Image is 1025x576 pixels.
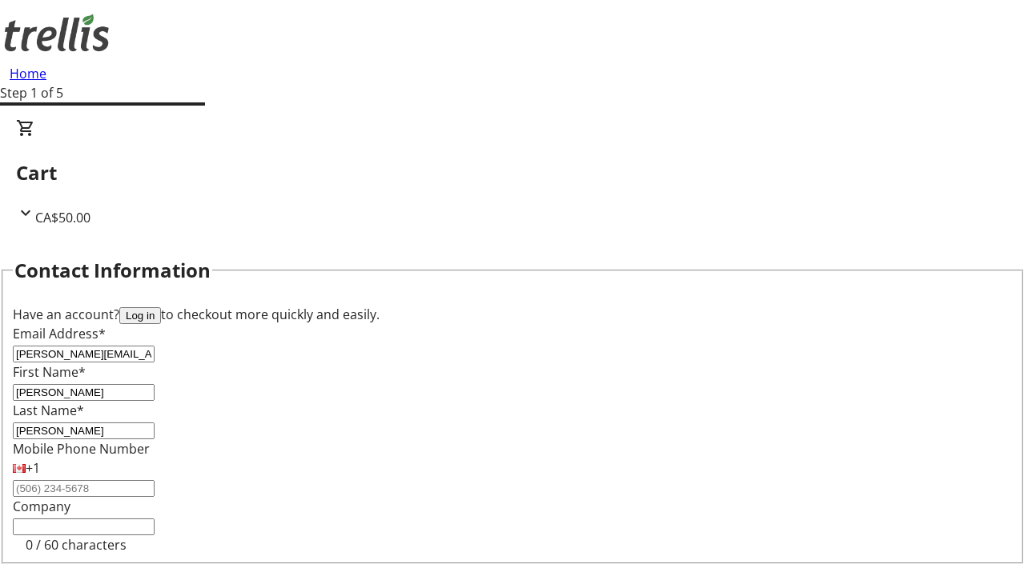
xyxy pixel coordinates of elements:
[26,536,127,554] tr-character-limit: 0 / 60 characters
[16,118,1009,227] div: CartCA$50.00
[13,402,84,419] label: Last Name*
[14,256,211,285] h2: Contact Information
[13,325,106,342] label: Email Address*
[16,158,1009,187] h2: Cart
[13,363,86,381] label: First Name*
[13,480,155,497] input: (506) 234-5678
[13,440,150,458] label: Mobile Phone Number
[13,498,70,515] label: Company
[119,307,161,324] button: Log in
[13,305,1012,324] div: Have an account? to checkout more quickly and easily.
[35,209,90,226] span: CA$50.00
